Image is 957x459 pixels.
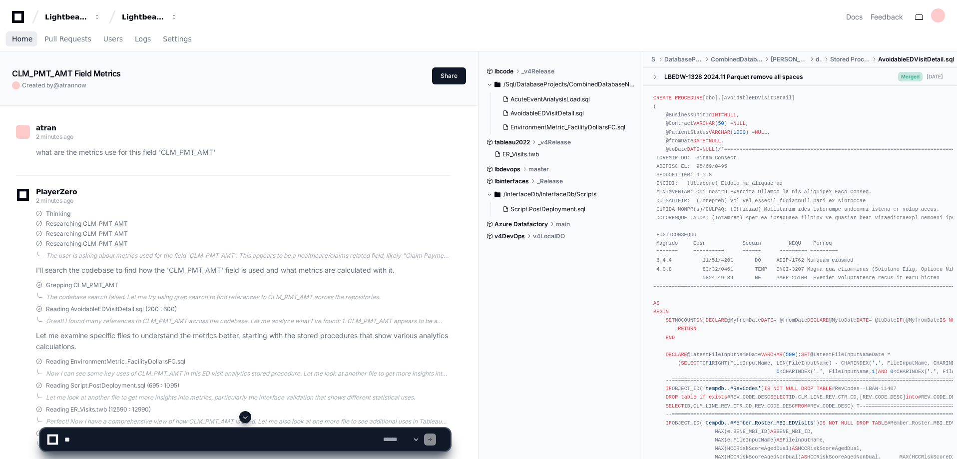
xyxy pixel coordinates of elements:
svg: Directory [494,188,500,200]
span: AvoidableEDVisitDetail.sql [510,109,584,117]
span: PROCEDURE [675,95,702,101]
a: Docs [846,12,863,22]
span: Researching CLM_PMT_AMT [46,240,128,248]
span: TABLE [817,386,832,392]
span: END [666,335,675,341]
span: Reading EnvironmentMetric_FacilityDollarsFC.sql [46,358,185,366]
div: Now I can see some key uses of CLM_PMT_AMT in this ED visit analytics stored procedure. Let me lo... [46,370,450,378]
div: The codebase search failed. Let me try using grep search to find references to CLM_PMT_AMT across... [46,293,450,301]
span: Thinking [46,210,70,218]
span: Merged [898,72,923,81]
span: --LBAN-11407 [860,386,897,392]
a: Logs [135,28,151,51]
span: atran [59,81,74,89]
a: Home [12,28,32,51]
span: 500 [786,352,795,358]
span: NULL [733,120,746,126]
span: Logs [135,36,151,42]
span: DECLARE [706,317,727,323]
span: into [906,394,918,400]
span: @ [53,81,59,89]
div: Great! I found many references to CLM_PMT_AMT across the codebase. Let me analyze what I've found... [46,317,450,325]
span: Script.PostDeployment.sql [510,205,585,213]
span: atran [36,124,56,132]
span: SELECT [681,360,699,366]
span: Reading ER_Visits.twb (12590 : 12990) [46,406,151,414]
p: I'll search the codebase to find how the 'CLM_PMT_AMT' field is used and what metrics are calcula... [36,265,450,276]
span: IF [897,317,903,323]
span: 1 [709,360,712,366]
button: Lightbeam Health Solutions [118,8,182,26]
span: CREATE [653,95,672,101]
p: Let me examine specific files to understand the metrics better, starting with the stored procedur... [36,330,450,353]
span: Users [103,36,123,42]
span: NULL [703,146,715,152]
span: if [699,394,705,400]
span: DECLARE [807,317,829,323]
svg: Directory [494,78,500,90]
span: IS [764,386,770,392]
span: '.' [813,369,822,375]
button: Lightbeam Health [41,8,105,26]
span: Pull Requests [44,36,91,42]
span: [PERSON_NAME] [771,55,807,63]
span: AS [653,300,659,306]
span: DECLARE [666,352,687,358]
button: Share [432,67,466,84]
span: dbo [816,55,822,63]
span: master [528,165,549,173]
span: Created by [22,81,86,89]
button: Feedback [871,12,903,22]
span: 2 minutes ago [36,197,73,204]
div: Lightbeam Health [45,12,88,22]
span: BEGIN [653,309,669,315]
span: Sql [651,55,656,63]
span: Researching CLM_PMT_AMT [46,230,128,238]
span: NOT [773,386,782,392]
span: DATE [693,138,706,144]
span: ER_Visits.twb [502,150,539,158]
span: VARCHAR [693,120,715,126]
span: Settings [163,36,191,42]
span: _v4Release [538,138,571,146]
a: Users [103,28,123,51]
span: tableau2022 [494,138,530,146]
div: The user is asking about metrics used for the field 'CLM_PMT_AMT'. This appears to be a healthcar... [46,252,450,260]
button: AcuteEventAnalysisLoad.sql [498,92,630,106]
span: AND [878,369,887,375]
span: ON [696,317,702,323]
button: AvoidableEDVisitDetail.sql [498,106,630,120]
span: SET [666,317,675,323]
span: DATE [857,317,869,323]
div: Lightbeam Health Solutions [122,12,165,22]
span: NULL [724,112,737,118]
span: NULL [709,138,721,144]
span: 'tempdb..#RevCodes' [703,386,761,392]
span: 1 [872,369,875,375]
button: /Sql/DatabaseProjects/CombinedDatabaseNew/[PERSON_NAME]/dbo/Stored Procedures [486,76,636,92]
div: Let me look at another file to get more insights into metrics, particularly the interface validat... [46,394,450,402]
span: Reading AvoidableEDVisitDetail.sql (200 : 600) [46,305,177,313]
a: Pull Requests [44,28,91,51]
button: ER_Visits.twb [490,147,630,161]
span: DROP [801,386,814,392]
span: IS [940,317,946,323]
span: lbdevops [494,165,520,173]
span: v4DevOps [494,232,525,240]
span: 2 minutes ago [36,133,73,140]
span: lbinterfaces [494,177,529,185]
button: EnvironmentMetric_FacilityDollarsFC.sql [498,120,630,134]
span: /Sql/DatabaseProjects/CombinedDatabaseNew/[PERSON_NAME]/dbo/Stored Procedures [503,80,636,88]
span: '.' [927,369,936,375]
span: v4LocalDO [533,232,565,240]
span: SELECT [770,394,789,400]
span: /InterfaceDb/InterfaceDb/Scripts [503,190,596,198]
div: LBEDW-1328 2024.11 Parquet remove all spaces [664,73,803,81]
span: DATE [687,146,700,152]
span: VARCHAR [709,129,730,135]
div: [DATE] [927,73,943,80]
span: PlayerZero [36,189,77,195]
span: SELECT [666,403,684,409]
span: NULL [755,129,767,135]
button: Script.PostDeployment.sql [498,202,630,216]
